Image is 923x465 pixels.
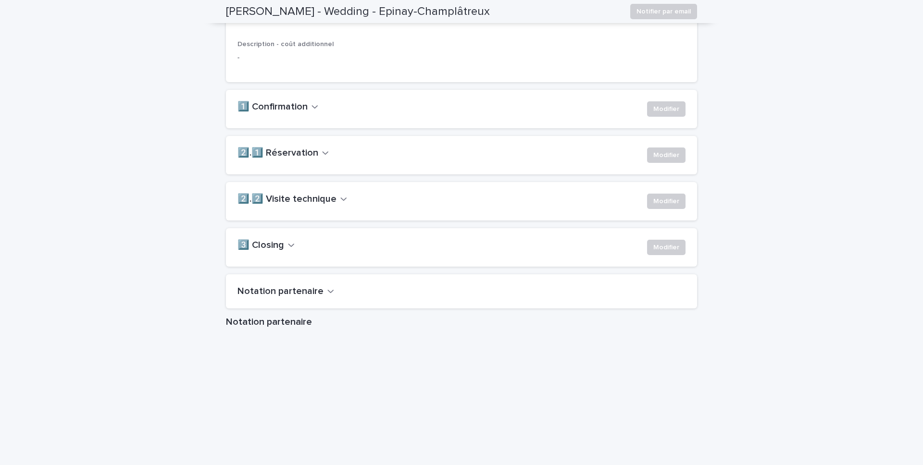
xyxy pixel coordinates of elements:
button: Modifier [647,240,686,255]
button: Notifier par email [630,4,697,19]
span: Modifier [653,243,679,252]
button: 1️⃣ Confirmation [237,101,318,113]
h2: 3️⃣ Closing [237,240,284,251]
button: Modifier [647,147,686,163]
h2: 2️⃣.2️⃣ Visite technique [237,194,337,205]
h2: 1️⃣ Confirmation [237,101,308,113]
button: Notation partenaire [237,286,334,297]
h1: Notation partenaire [226,316,697,328]
h2: Notation partenaire [237,286,324,297]
button: 2️⃣.2️⃣ Visite technique [237,194,347,205]
h2: [PERSON_NAME] - Wedding - Epinay-Champlâtreux [226,5,490,19]
button: 3️⃣ Closing [237,240,295,251]
h2: 2️⃣.1️⃣ Réservation [237,147,318,159]
button: 2️⃣.1️⃣ Réservation [237,147,329,159]
span: Modifier [653,196,679,206]
span: Description - coût additionnel [237,41,334,48]
span: Modifier [653,104,679,114]
button: Modifier [647,194,686,209]
span: Modifier [653,150,679,160]
span: Notifier par email [636,7,691,16]
p: - [237,53,686,63]
button: Modifier [647,101,686,117]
